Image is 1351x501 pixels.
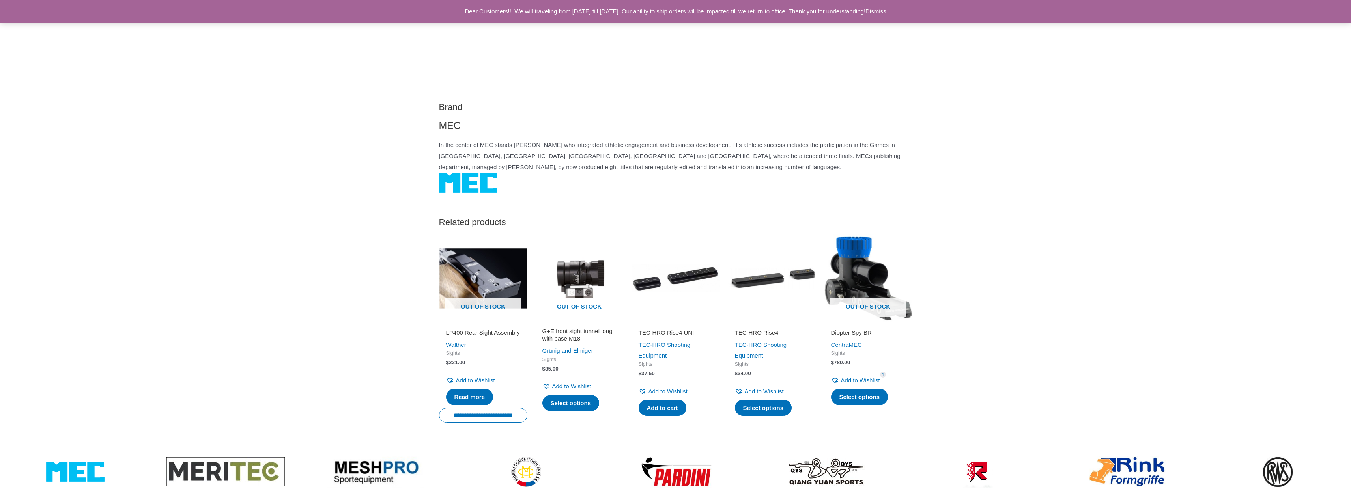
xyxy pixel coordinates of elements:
[541,298,618,317] span: Out of stock
[542,347,593,354] a: Grünig and Elmiger
[831,329,905,337] h2: Diopter Spy BR
[446,329,520,337] h2: LP400 Rear Sight Assembly
[456,377,495,384] span: Add to Wishlist
[735,329,809,337] h2: TEC-HRO Rise4
[639,400,686,416] a: Add to cart: “TEC-HRO Rise4 UNI”
[830,298,906,317] span: Out of stock
[639,371,642,376] span: $
[439,216,912,228] h2: Related products
[831,329,905,339] a: Diopter Spy BR
[439,119,912,132] h3: MEC
[535,234,624,322] a: Out of stock
[446,329,520,339] a: LP400 Rear Sight Assembly
[446,375,495,386] a: Add to Wishlist
[542,327,617,343] h2: G+E front sight tunnel long with base M18
[542,356,617,363] span: Sights
[639,329,713,337] h2: TEC-HRO Rise4 UNI
[639,386,688,397] a: Add to Wishlist
[446,389,493,405] a: Read more about “LP400 Rear Sight Assembly”
[735,386,784,397] a: Add to Wishlist
[639,371,655,376] bdi: 37.50
[439,234,527,322] a: Out of stock
[880,372,886,378] span: 1
[446,341,466,348] a: Walther
[831,341,849,348] a: Centra
[542,366,559,372] bdi: 85.00
[831,350,905,357] span: Sights
[735,361,809,368] span: Sights
[542,381,591,392] a: Add to Wishlist
[639,341,691,359] a: TEC-HRO Shooting Equipment
[439,179,497,185] a: MEC
[824,234,912,322] img: Diopter Spy BR
[735,371,751,376] bdi: 34.00
[831,389,888,405] a: Select options for “Diopter Spy BR”
[639,329,713,339] a: TEC-HRO Rise4 UNI
[552,383,591,389] span: Add to Wishlist
[439,234,527,322] img: LP400 Rear Sight Assembly
[439,101,912,113] h2: Brand
[728,234,816,322] img: TEC-HRO Rise4
[632,234,720,322] img: TEC-HRO Rise4 UNI
[446,359,465,365] bdi: 221.00
[831,375,880,386] a: Add to Wishlist
[841,377,880,384] span: Add to Wishlist
[831,359,850,365] bdi: 780.00
[865,8,886,15] a: Dismiss
[735,371,738,376] span: $
[445,298,521,317] span: Out of stock
[849,341,862,348] a: MEC
[542,327,617,346] a: G+E front sight tunnel long with base M18
[735,341,787,359] a: TEC-HRO Shooting Equipment
[446,359,449,365] span: $
[639,361,713,368] span: Sights
[648,388,688,395] span: Add to Wishlist
[542,395,600,412] a: Select options for “G+E front sight tunnel long with base M18”
[745,388,784,395] span: Add to Wishlist
[535,234,624,322] img: G+E front sight tunnel long with base M18
[831,359,834,365] span: $
[735,329,809,339] a: TEC-HRO Rise4
[542,366,546,372] span: $
[439,140,912,173] div: In the center of MEC stands [PERSON_NAME] who integrated athletic engagement and business develop...
[824,234,912,322] a: Out of stock
[446,350,520,357] span: Sights
[735,400,792,416] a: Select options for “TEC-HRO Rise4”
